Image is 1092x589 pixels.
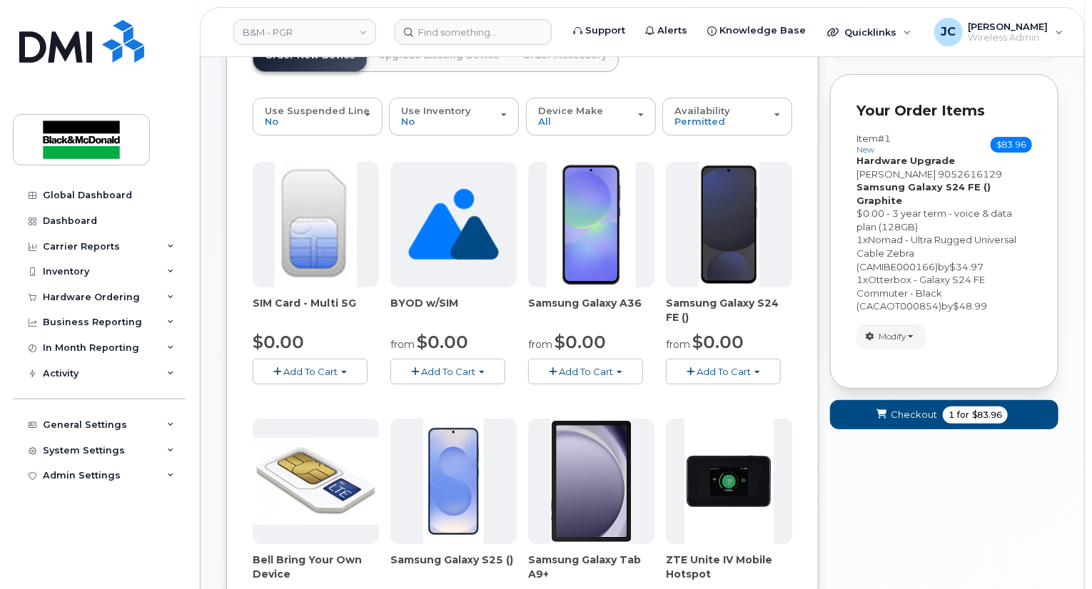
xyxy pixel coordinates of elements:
span: 1 [949,409,954,421]
img: phone23274.JPG [253,438,379,525]
span: Alerts [657,24,687,38]
button: Add To Cart [390,359,505,384]
span: $0.00 [417,332,468,352]
span: No [401,116,415,127]
img: phone23817.JPG [423,419,485,544]
span: Support [585,24,625,38]
img: phone23268.JPG [684,419,774,544]
span: [PERSON_NAME] [856,168,936,180]
button: Use Suspended Line No [253,98,383,135]
strong: Graphite [856,195,902,206]
span: All [538,116,551,127]
span: No [265,116,278,127]
span: JC [941,24,956,41]
input: Find something... [395,19,552,45]
span: [PERSON_NAME] [969,21,1048,32]
div: Samsung Galaxy S25 () [390,553,517,581]
button: Checkout 1 for $83.96 [830,400,1058,429]
h3: Item [856,133,891,154]
button: Availability Permitted [662,98,792,135]
span: Add To Cart [559,366,613,377]
span: Use Suspended Line [265,105,370,116]
span: 1 [856,274,863,285]
div: Samsung Galaxy A36 [528,296,654,324]
span: 1 [856,234,863,245]
span: $48.99 [953,300,987,312]
span: Device Make [538,105,603,116]
span: $0.00 [692,332,744,352]
span: Quicklinks [844,26,896,38]
div: x by [856,273,1032,313]
span: $83.96 [991,137,1032,153]
span: Modify [879,330,906,343]
span: $0.00 [253,332,304,352]
div: SIM Card - Multi 5G [253,296,379,324]
span: 9052616129 [938,168,1002,180]
a: Alerts [635,16,697,45]
div: x by [856,233,1032,273]
button: Add To Cart [253,359,368,384]
span: Add To Cart [697,366,751,377]
div: Samsung Galaxy Tab A9+ [528,553,654,581]
a: Support [563,16,635,45]
span: Wireless Admin [969,32,1048,43]
div: BYOD w/SIM [390,296,517,324]
span: $34.97 [949,261,984,272]
button: Device Make All [526,98,656,135]
span: Knowledge Base [719,24,806,38]
div: $0.00 - 3 year term - voice & data plan (128GB) [856,207,1032,233]
span: #1 [878,133,891,144]
span: Availability [674,105,730,116]
a: Knowledge Base [697,16,816,45]
span: Permitted [674,116,725,127]
div: ZTE Unite IV Mobile Hotspot [666,553,792,581]
img: phone23884.JPG [550,419,632,544]
span: Add To Cart [421,366,475,377]
small: from [666,338,690,351]
button: Use Inventory No [389,98,519,135]
button: Add To Cart [666,359,781,384]
span: Checkout [891,408,937,421]
a: B&M - PGR [233,19,376,45]
button: Add To Cart [528,359,643,384]
p: Your Order Items [856,101,1032,121]
small: from [390,338,415,351]
span: for [954,409,972,421]
div: Jackie Cox [924,18,1073,46]
span: Add To Cart [283,366,338,377]
img: 00D627D4-43E9-49B7-A367-2C99342E128C.jpg [275,162,356,287]
img: no_image_found-2caef05468ed5679b831cfe6fc140e25e0c280774317ffc20a367ab7fd17291e.png [408,162,499,287]
small: new [856,145,874,155]
span: $0.00 [555,332,606,352]
strong: Samsung Galaxy S24 FE () [856,181,991,193]
button: Modify [856,324,926,349]
div: Samsung Galaxy S24 FE () [666,296,792,324]
small: from [528,338,552,351]
img: phone23886.JPG [547,162,637,287]
span: Otterbox - Galaxy S24 FE Commuter - Black (CACAOT000854) [856,274,985,312]
img: phone23929.JPG [699,162,760,287]
span: Nomad - Ultra Rugged Universal Cable Zebra (CAMIBE000166) [856,234,1016,272]
strong: Hardware Upgrade [856,155,955,166]
div: Bell Bring Your Own Device [253,553,379,581]
span: Use Inventory [401,105,471,116]
span: $83.96 [972,409,1002,421]
div: Quicklinks [817,18,921,46]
